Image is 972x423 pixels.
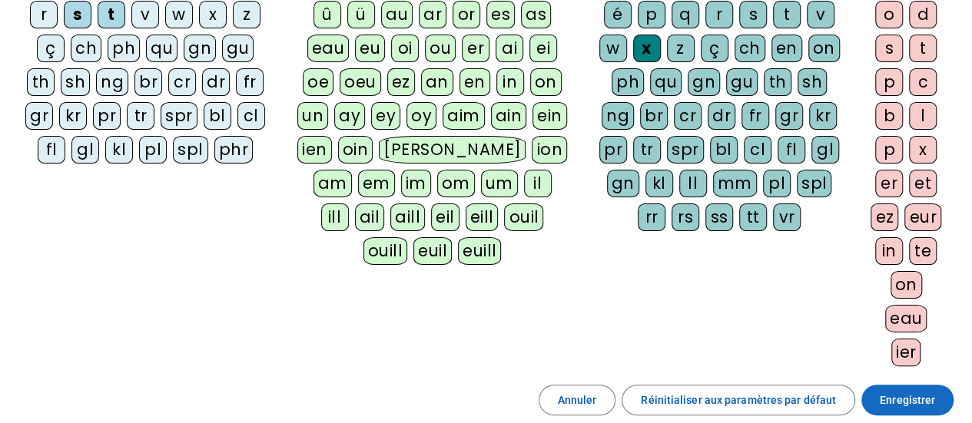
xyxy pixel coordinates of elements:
div: s [739,1,767,28]
div: bl [710,136,738,164]
div: gl [811,136,839,164]
div: th [764,68,791,96]
div: au [381,1,413,28]
div: kr [809,102,837,130]
div: ain [491,102,527,130]
div: ng [96,68,128,96]
div: bl [204,102,231,130]
div: ç [701,35,728,62]
div: oe [303,68,333,96]
div: w [165,1,193,28]
div: ay [334,102,365,130]
div: or [453,1,480,28]
span: Enregistrer [880,391,935,409]
div: ouil [504,203,543,231]
div: es [486,1,515,28]
div: t [773,1,801,28]
div: fr [236,68,264,96]
div: p [638,1,665,28]
div: cl [237,102,265,130]
div: ç [37,35,65,62]
div: ez [387,68,415,96]
span: Annuler [558,391,597,409]
div: s [875,35,903,62]
div: cr [168,68,196,96]
div: spr [161,102,197,130]
div: ng [602,102,634,130]
div: um [481,170,518,197]
div: eil [431,203,459,231]
div: w [599,35,627,62]
div: ouill [363,237,407,265]
div: il [524,170,552,197]
div: ch [71,35,101,62]
div: gr [775,102,803,130]
div: eill [466,203,499,231]
div: an [421,68,453,96]
div: t [909,35,937,62]
div: t [98,1,125,28]
div: ei [529,35,557,62]
div: ail [355,203,385,231]
div: ey [371,102,400,130]
div: tr [633,136,661,164]
div: om [437,170,475,197]
div: en [771,35,802,62]
div: pr [599,136,627,164]
div: b [875,102,903,130]
div: tt [739,203,767,231]
div: br [134,68,162,96]
div: [PERSON_NAME] [379,136,526,164]
div: kl [645,170,673,197]
div: kl [105,136,133,164]
div: qu [650,68,682,96]
div: pl [139,136,167,164]
div: sh [61,68,90,96]
div: te [909,237,937,265]
div: oeu [340,68,381,96]
div: gu [222,35,254,62]
button: Annuler [539,385,616,415]
div: x [633,35,661,62]
div: cl [744,136,771,164]
div: r [30,1,58,28]
div: oi [391,35,419,62]
div: ü [347,1,375,28]
div: th [27,68,55,96]
div: eur [904,203,941,231]
div: ien [297,136,332,164]
div: pl [763,170,791,197]
div: é [604,1,632,28]
div: z [667,35,695,62]
button: Réinitialiser aux paramètres par défaut [622,385,855,415]
div: euil [413,237,452,265]
div: gl [71,136,99,164]
div: vr [773,203,801,231]
div: et [909,170,937,197]
div: in [496,68,524,96]
div: ph [108,35,140,62]
div: qu [146,35,177,62]
div: x [199,1,227,28]
div: q [672,1,699,28]
div: aill [390,203,425,231]
div: pr [93,102,121,130]
div: euill [458,237,501,265]
div: ai [496,35,523,62]
div: z [233,1,260,28]
div: ll [679,170,707,197]
div: p [875,136,903,164]
div: on [891,271,922,299]
div: kr [59,102,87,130]
div: r [705,1,733,28]
div: gn [607,170,639,197]
div: x [909,136,937,164]
span: Réinitialiser aux paramètres par défaut [641,391,836,409]
div: aim [443,102,485,130]
div: eau [307,35,350,62]
div: ion [532,136,567,164]
div: ou [425,35,456,62]
div: ar [419,1,446,28]
div: c [909,68,937,96]
div: on [530,68,562,96]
